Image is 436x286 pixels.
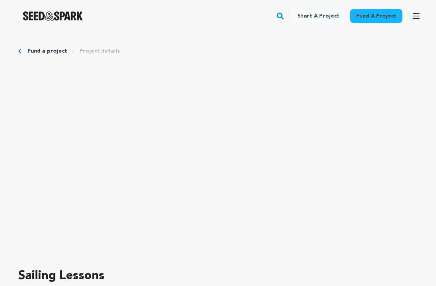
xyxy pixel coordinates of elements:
a: Start a project [291,9,346,23]
div: Breadcrumb [18,47,418,55]
p: Sailing Lessons [18,267,418,285]
img: Seed&Spark Logo Dark Mode [23,11,83,21]
a: Fund a project [27,47,67,55]
a: Project details [79,47,120,55]
a: Seed&Spark Homepage [23,11,83,21]
a: Fund a project [350,9,402,23]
